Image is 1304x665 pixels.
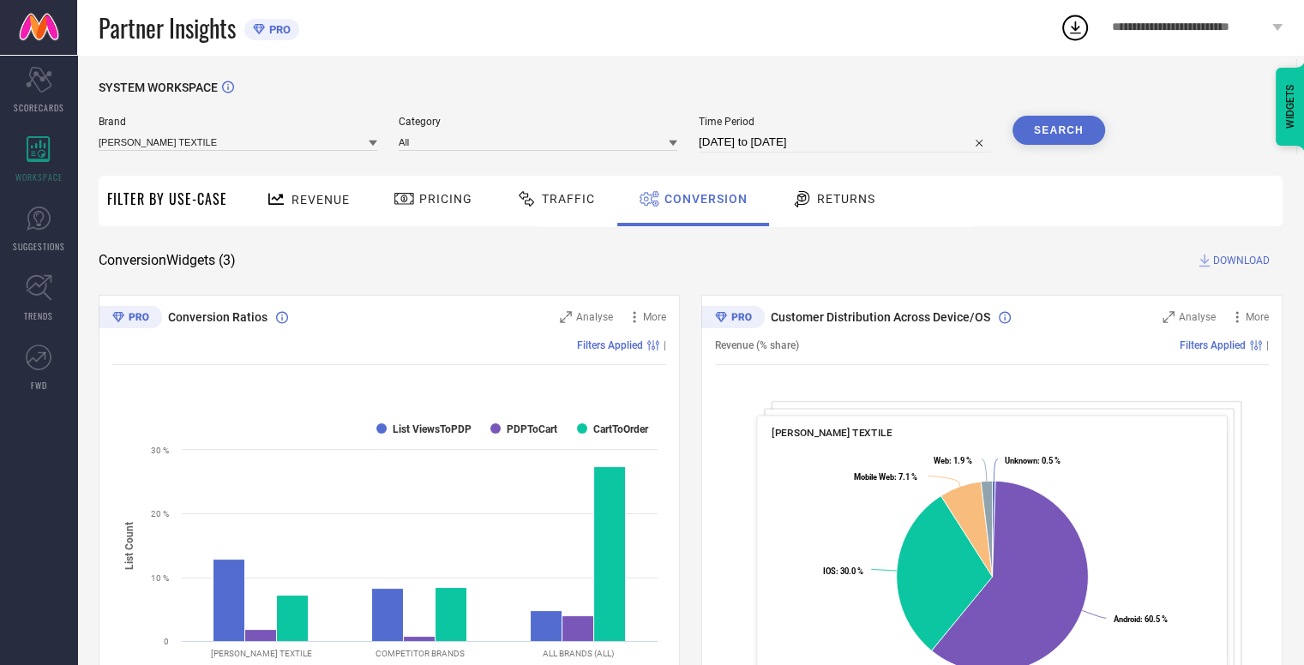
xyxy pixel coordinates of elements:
text: COMPETITOR BRANDS [376,649,465,658]
span: Pricing [419,192,472,206]
span: | [1266,339,1269,351]
span: SYSTEM WORKSPACE [99,81,218,94]
svg: Zoom [560,311,572,323]
span: Revenue (% share) [715,339,799,351]
div: Premium [99,306,162,332]
text: : 30.0 % [823,566,863,576]
span: Analyse [1179,311,1216,323]
span: Conversion Widgets ( 3 ) [99,252,236,269]
span: PRO [265,23,291,36]
span: Partner Insights [99,10,236,45]
span: Returns [817,192,875,206]
text: : 60.5 % [1114,614,1168,624]
span: Category [399,116,677,128]
span: SCORECARDS [14,101,64,114]
text: : 0.5 % [1005,456,1061,465]
span: Filters Applied [577,339,643,351]
tspan: Mobile Web [854,472,894,482]
span: Customer Distribution Across Device/OS [771,310,990,324]
span: FWD [31,379,47,392]
span: More [643,311,666,323]
svg: Zoom [1163,311,1175,323]
span: Brand [99,116,377,128]
span: Filter By Use-Case [107,189,227,209]
span: Filters Applied [1180,339,1246,351]
span: Conversion [664,192,748,206]
span: TRENDS [24,309,53,322]
text: PDPToCart [507,423,557,435]
span: WORKSPACE [15,171,63,183]
text: : 7.1 % [854,472,917,482]
input: Select time period [699,132,991,153]
span: SUGGESTIONS [13,240,65,253]
span: | [664,339,666,351]
span: Analyse [576,311,613,323]
span: Conversion Ratios [168,310,267,324]
text: 20 % [151,509,169,518]
span: Revenue [291,193,350,207]
tspan: List Count [123,521,135,569]
text: CartToOrder [593,423,649,435]
span: Traffic [542,192,595,206]
tspan: IOS [823,566,836,576]
div: Open download list [1060,12,1091,43]
text: : 1.9 % [934,456,972,465]
text: List ViewsToPDP [393,423,472,435]
tspan: Web [934,456,949,465]
text: ALL BRANDS (ALL) [543,649,614,658]
div: Premium [701,306,765,332]
text: 10 % [151,573,169,583]
tspan: Unknown [1005,456,1037,465]
text: [PERSON_NAME] TEXTILE [211,649,312,658]
tspan: Android [1114,614,1140,624]
span: Time Period [699,116,991,128]
button: Search [1013,116,1105,145]
span: More [1246,311,1269,323]
span: [PERSON_NAME] TEXTILE [772,427,892,439]
text: 0 [164,637,169,646]
span: DOWNLOAD [1213,252,1270,269]
text: 30 % [151,446,169,455]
